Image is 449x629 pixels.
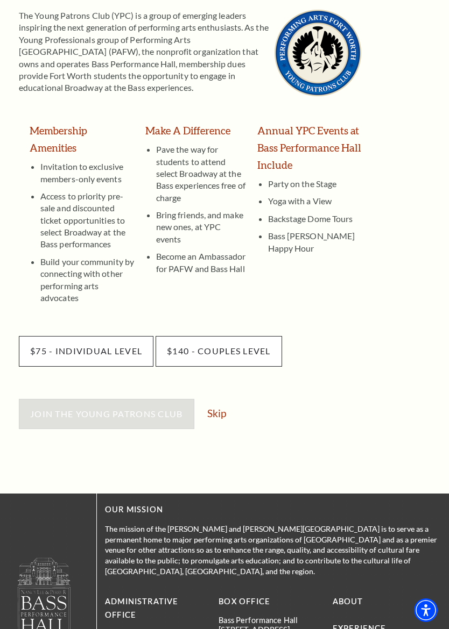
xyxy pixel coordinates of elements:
[219,595,324,609] p: BOX OFFICE
[268,225,361,254] li: Bass [PERSON_NAME] Happy Hour
[156,245,247,275] li: Become an Ambassador for PAFW and Bass Hall
[156,144,247,204] li: Pave the way for students to attend select Broadway at the Bass experiences free of charge
[257,122,361,174] h3: Annual YPC Events at Bass Performance Hall Include
[30,122,135,156] h3: Membership Amenities
[105,524,438,576] p: The mission of the [PERSON_NAME] and [PERSON_NAME][GEOGRAPHIC_DATA] is to serve as a permanent ho...
[275,10,361,96] img: The Young Patrons Club (YPC) is a group of emerging leaders inspiring the next generation of perf...
[40,161,135,185] li: Invitation to exclusive members-only events
[145,122,247,139] h3: Make A Difference
[19,10,361,94] p: The Young Patrons Club (YPC) is a group of emerging leaders inspiring the next generation of perf...
[268,208,361,225] li: Backstage Dome Tours
[333,597,363,606] a: About
[268,178,361,190] li: Party on the Stage
[207,408,226,418] a: Skip
[414,598,438,622] div: Accessibility Menu
[19,336,153,366] input: Button
[219,616,324,625] p: Bass Performance Hall
[30,409,183,419] span: Join the Young Patrons Club
[19,399,194,429] button: Join the Young Patrons Club
[40,251,135,304] li: Build your community by connecting with other performing arts advocates
[268,190,361,207] li: Yoga with a View
[40,185,135,251] li: Access to priority pre-sale and discounted ticket opportunities to select Broadway at the Bass pe...
[156,336,282,366] input: Button
[105,503,438,517] p: OUR MISSION
[156,204,247,245] li: Bring friends, and make new ones, at YPC events
[105,595,211,622] p: Administrative Office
